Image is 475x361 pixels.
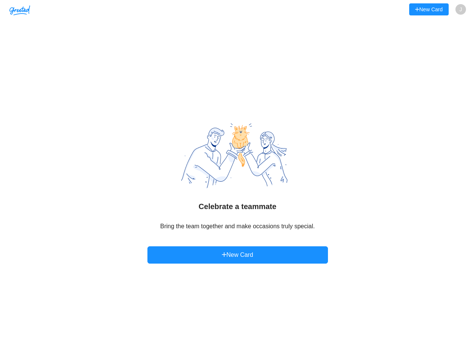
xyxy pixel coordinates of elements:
[181,123,294,189] img: Greeted
[147,221,328,231] p: Bring the team together and make occasions truly special.
[460,4,462,15] span: J
[147,246,328,264] button: New Card
[409,3,449,15] button: New Card
[147,201,328,212] h2: Celebrate a teammate
[9,5,30,15] img: Greeted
